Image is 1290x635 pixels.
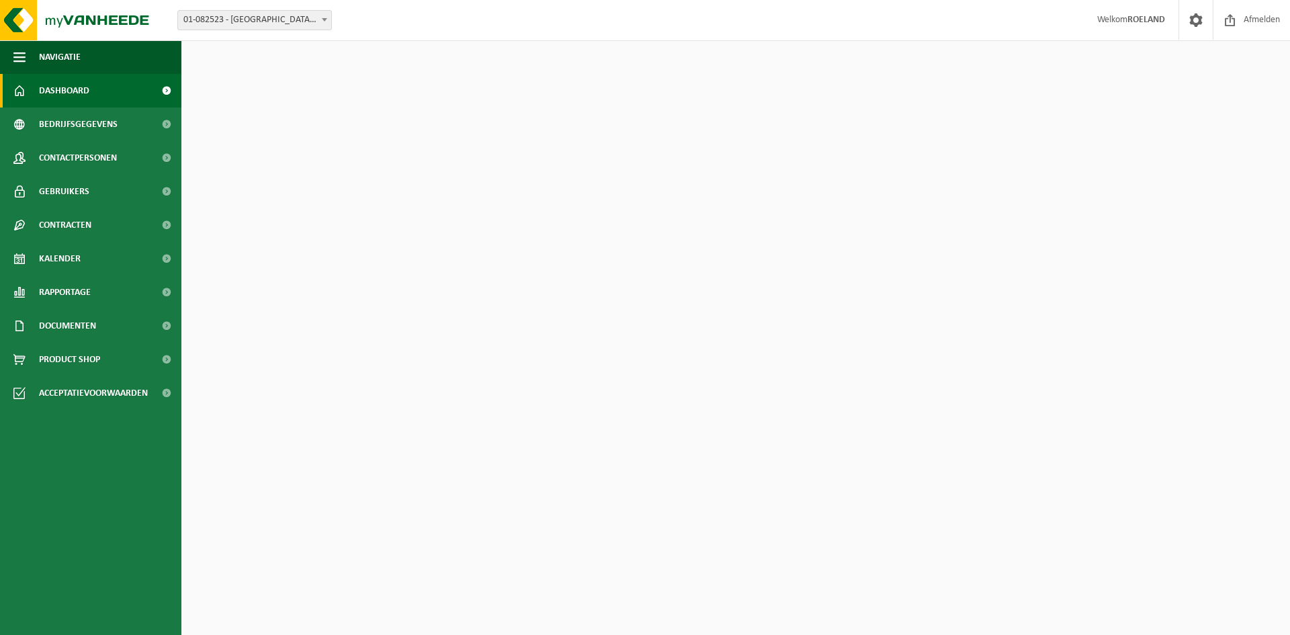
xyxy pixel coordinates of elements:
[39,276,91,309] span: Rapportage
[39,309,96,343] span: Documenten
[39,175,89,208] span: Gebruikers
[177,10,332,30] span: 01-082523 - EUROFRIP NV - ZULTE
[178,11,331,30] span: 01-082523 - EUROFRIP NV - ZULTE
[39,108,118,141] span: Bedrijfsgegevens
[39,208,91,242] span: Contracten
[39,40,81,74] span: Navigatie
[1127,15,1165,25] strong: ROELAND
[39,74,89,108] span: Dashboard
[39,343,100,376] span: Product Shop
[39,376,148,410] span: Acceptatievoorwaarden
[39,242,81,276] span: Kalender
[39,141,117,175] span: Contactpersonen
